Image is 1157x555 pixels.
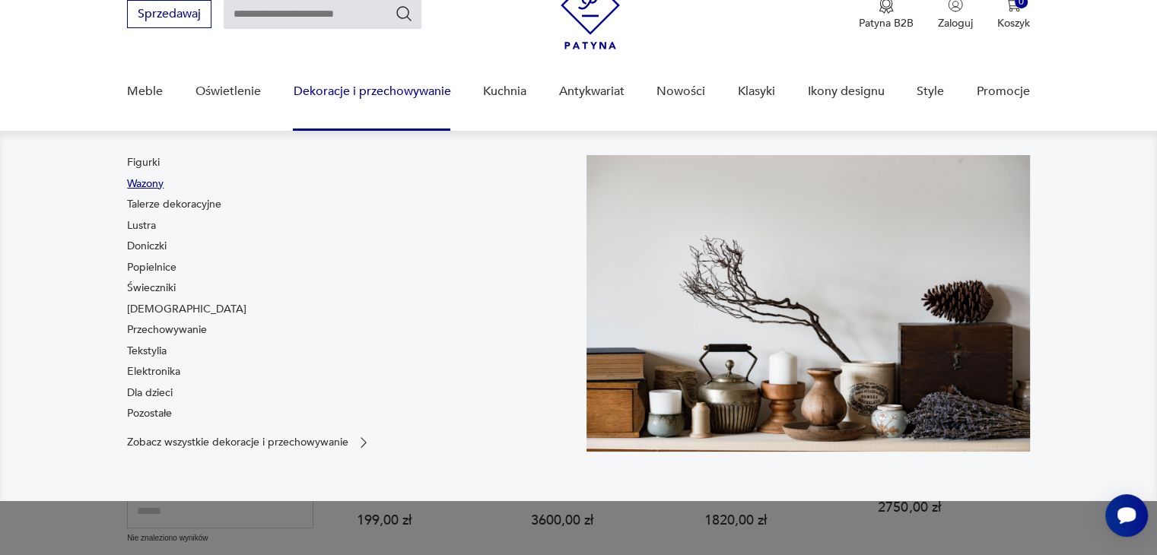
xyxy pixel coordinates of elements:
a: Style [917,62,944,121]
a: Klasyki [738,62,775,121]
p: Zobacz wszystkie dekoracje i przechowywanie [127,437,348,447]
a: [DEMOGRAPHIC_DATA] [127,302,246,317]
a: Popielnice [127,260,176,275]
p: Zaloguj [938,16,973,30]
p: Koszyk [997,16,1030,30]
a: Pozostałe [127,406,172,421]
a: Antykwariat [559,62,625,121]
a: Kuchnia [483,62,526,121]
a: Nowości [656,62,705,121]
a: Figurki [127,155,160,170]
a: Świeczniki [127,281,176,296]
a: Meble [127,62,163,121]
a: Sprzedawaj [127,10,211,21]
a: Doniczki [127,239,167,254]
a: Elektronika [127,364,180,379]
a: Dekoracje i przechowywanie [293,62,450,121]
a: Przechowywanie [127,322,207,338]
p: Patyna B2B [859,16,914,30]
a: Dla dzieci [127,385,173,401]
button: Szukaj [395,5,413,23]
a: Promocje [977,62,1030,121]
a: Oświetlenie [195,62,261,121]
a: Wazony [127,176,164,192]
a: Zobacz wszystkie dekoracje i przechowywanie [127,435,371,450]
iframe: Smartsupp widget button [1105,494,1148,537]
a: Talerze dekoracyjne [127,197,221,212]
a: Ikony designu [807,62,884,121]
a: Lustra [127,218,156,233]
a: Tekstylia [127,344,167,359]
img: cfa44e985ea346226f89ee8969f25989.jpg [586,155,1030,451]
